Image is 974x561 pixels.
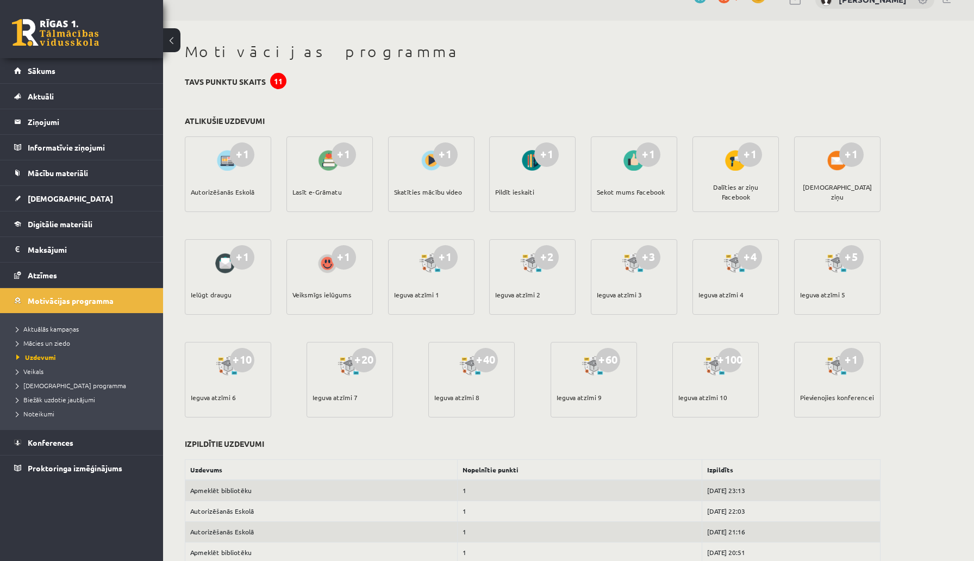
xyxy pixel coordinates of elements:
[16,381,126,390] span: [DEMOGRAPHIC_DATA] programma
[14,288,149,313] a: Motivācijas programma
[185,42,881,61] h1: Motivācijas programma
[14,211,149,236] a: Digitālie materiāli
[230,142,254,167] div: +1
[473,348,498,372] div: +40
[702,480,880,501] td: [DATE] 23:13
[678,378,727,416] div: Ieguva atzīmi 10
[185,459,458,480] th: Uzdevums
[698,276,744,314] div: Ieguva atzīmi 4
[800,378,874,416] div: Pievienojies konferencei
[433,142,458,167] div: +1
[14,135,149,160] a: Informatīvie ziņojumi
[28,438,73,447] span: Konferences
[28,109,149,134] legend: Ziņojumi
[458,480,702,501] td: 1
[458,459,702,480] th: Nopelnītie punkti
[702,459,880,480] th: Izpildīts
[16,339,70,347] span: Mācies un ziedo
[191,276,232,314] div: Ielūgt draugu
[28,66,55,76] span: Sākums
[230,348,254,372] div: +10
[28,237,149,262] legend: Maksājumi
[16,338,152,348] a: Mācies un ziedo
[597,276,642,314] div: Ieguva atzīmi 3
[28,91,54,101] span: Aktuāli
[191,173,254,211] div: Autorizēšanās Eskolā
[16,366,152,376] a: Veikals
[16,395,152,404] a: Biežāk uzdotie jautājumi
[16,367,43,376] span: Veikals
[185,522,458,543] td: Autorizēšanās Eskolā
[313,378,358,416] div: Ieguva atzīmi 7
[28,463,122,473] span: Proktoringa izmēģinājums
[636,245,660,270] div: +3
[185,116,265,126] h3: Atlikušie uzdevumi
[16,409,152,419] a: Noteikumi
[14,263,149,288] a: Atzīmes
[14,186,149,211] a: [DEMOGRAPHIC_DATA]
[185,439,264,448] h3: Izpildītie uzdevumi
[14,84,149,109] a: Aktuāli
[839,245,864,270] div: +5
[636,142,660,167] div: +1
[14,430,149,455] a: Konferences
[458,522,702,543] td: 1
[800,276,845,314] div: Ieguva atzīmi 5
[12,19,99,46] a: Rīgas 1. Tālmācības vidusskola
[16,353,56,361] span: Uzdevumi
[495,173,534,211] div: Pildīt ieskaiti
[394,173,462,211] div: Skatīties mācību video
[16,409,54,418] span: Noteikumi
[14,160,149,185] a: Mācību materiāli
[185,480,458,501] td: Apmeklēt bibliotēku
[839,142,864,167] div: +1
[352,348,376,372] div: +20
[28,135,149,160] legend: Informatīvie ziņojumi
[28,296,114,306] span: Motivācijas programma
[717,348,742,372] div: +100
[434,378,479,416] div: Ieguva atzīmi 8
[14,58,149,83] a: Sākums
[702,501,880,522] td: [DATE] 22:03
[292,276,352,314] div: Veiksmīgs ielūgums
[738,245,762,270] div: +4
[14,237,149,262] a: Maksājumi
[185,136,271,212] a: +1 Autorizēšanās Eskolā
[185,77,266,86] h3: Tavs punktu skaits
[534,245,559,270] div: +2
[800,173,875,211] div: [DEMOGRAPHIC_DATA] ziņu
[185,501,458,522] td: Autorizēšanās Eskolā
[597,173,665,211] div: Sekot mums Facebook
[270,73,286,89] div: 11
[433,245,458,270] div: +1
[28,219,92,229] span: Digitālie materiāli
[16,325,79,333] span: Aktuālās kampaņas
[14,456,149,481] a: Proktoringa izmēģinājums
[16,395,95,404] span: Biežāk uzdotie jautājumi
[16,352,152,362] a: Uzdevumi
[332,142,356,167] div: +1
[698,173,773,211] div: Dalīties ar ziņu Facebook
[839,348,864,372] div: +1
[596,348,620,372] div: +60
[28,168,88,178] span: Mācību materiāli
[191,378,236,416] div: Ieguva atzīmi 6
[557,378,602,416] div: Ieguva atzīmi 9
[702,522,880,543] td: [DATE] 21:16
[14,109,149,134] a: Ziņojumi
[495,276,540,314] div: Ieguva atzīmi 2
[534,142,559,167] div: +1
[16,381,152,390] a: [DEMOGRAPHIC_DATA] programma
[292,173,342,211] div: Lasīt e-Grāmatu
[230,245,254,270] div: +1
[332,245,356,270] div: +1
[16,324,152,334] a: Aktuālās kampaņas
[458,501,702,522] td: 1
[28,270,57,280] span: Atzīmes
[28,194,113,203] span: [DEMOGRAPHIC_DATA]
[394,276,439,314] div: Ieguva atzīmi 1
[738,142,762,167] div: +1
